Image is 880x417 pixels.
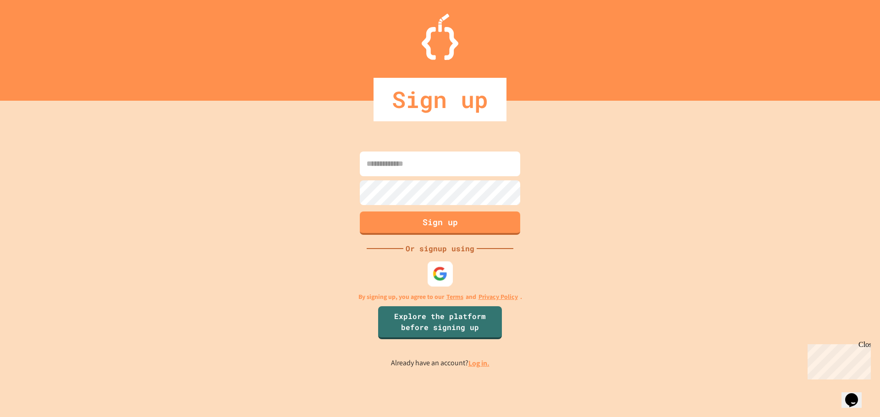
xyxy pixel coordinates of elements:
div: Sign up [374,78,506,121]
button: Sign up [360,211,520,235]
div: Chat with us now!Close [4,4,63,58]
iframe: chat widget [804,341,871,379]
iframe: chat widget [841,380,871,408]
p: Already have an account? [391,357,489,369]
p: By signing up, you agree to our and . [358,292,522,302]
a: Explore the platform before signing up [378,306,502,339]
a: Privacy Policy [478,292,518,302]
a: Terms [446,292,463,302]
div: Or signup using [403,243,477,254]
img: google-icon.svg [433,266,448,281]
img: Logo.svg [422,14,458,60]
a: Log in. [468,358,489,368]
